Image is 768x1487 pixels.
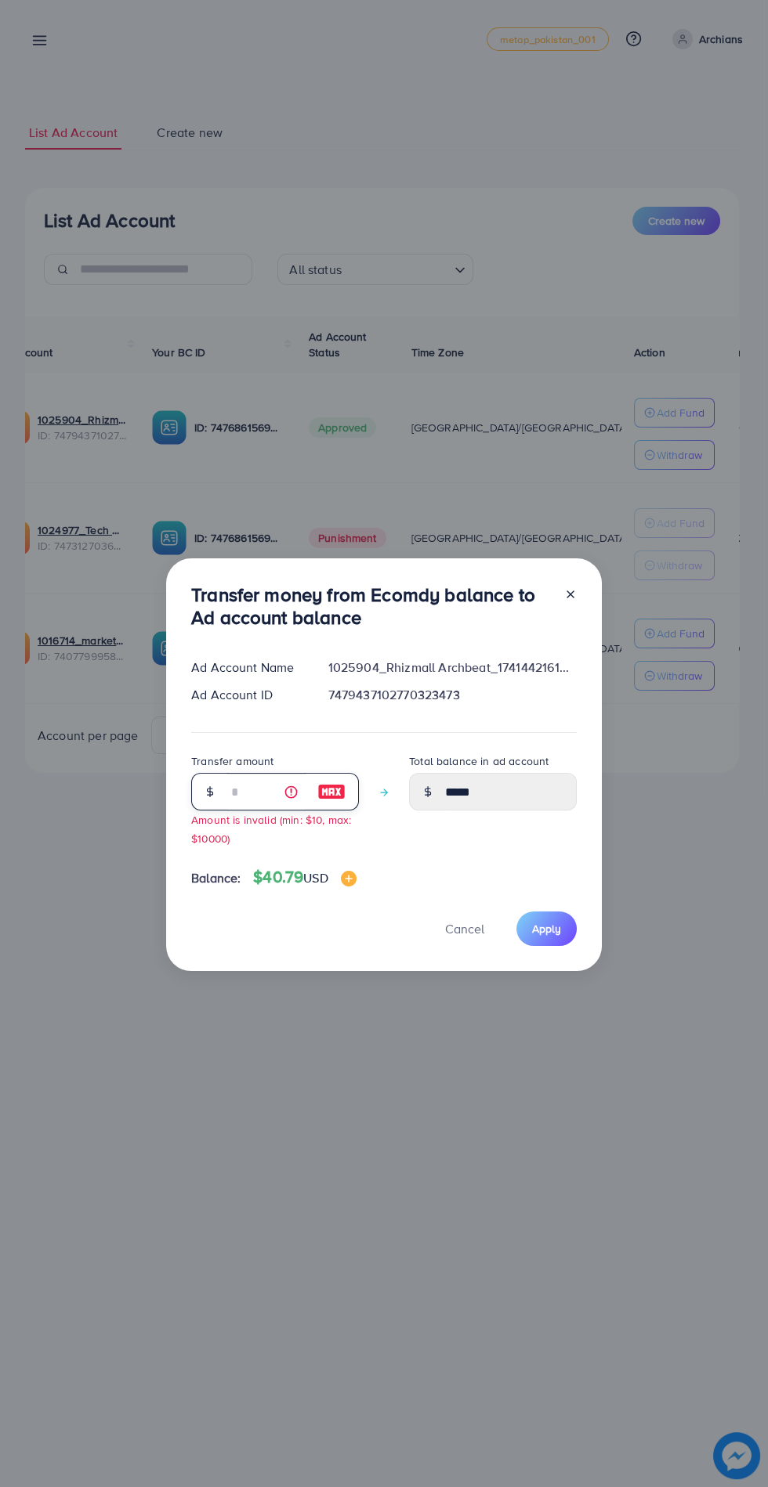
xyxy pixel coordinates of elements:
[191,812,351,845] small: Amount is invalid (min: $10, max: $10000)
[303,869,328,886] span: USD
[316,659,589,677] div: 1025904_Rhizmall Archbeat_1741442161001
[516,911,577,945] button: Apply
[191,753,274,769] label: Transfer amount
[341,871,357,886] img: image
[317,782,346,801] img: image
[426,911,504,945] button: Cancel
[532,921,561,937] span: Apply
[179,686,316,704] div: Ad Account ID
[179,659,316,677] div: Ad Account Name
[316,686,589,704] div: 7479437102770323473
[191,583,552,629] h3: Transfer money from Ecomdy balance to Ad account balance
[409,753,549,769] label: Total balance in ad account
[191,869,241,887] span: Balance:
[253,868,356,887] h4: $40.79
[445,920,484,937] span: Cancel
